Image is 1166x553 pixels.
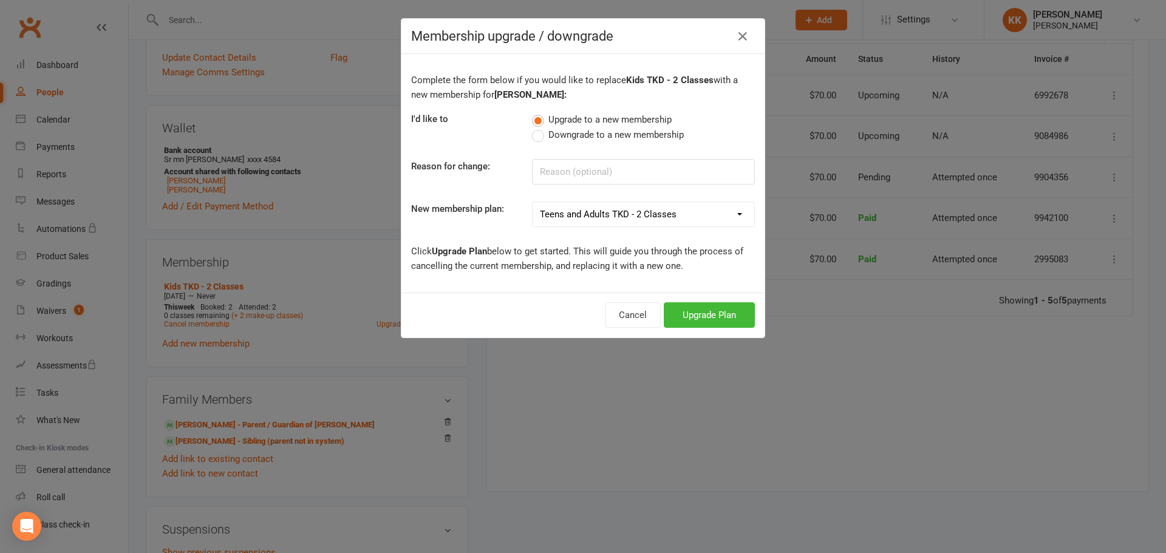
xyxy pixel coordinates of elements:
span: Downgrade to a new membership [548,127,684,140]
button: Close [733,27,752,46]
div: Open Intercom Messenger [12,512,41,541]
button: Upgrade Plan [664,302,755,328]
p: Complete the form below if you would like to replace with a new membership for [411,73,755,102]
button: Cancel [605,302,661,328]
h4: Membership upgrade / downgrade [411,29,755,44]
b: [PERSON_NAME]: [494,89,567,100]
label: I'd like to [411,112,448,126]
b: Upgrade Plan [432,246,487,257]
span: Upgrade to a new membership [548,112,672,125]
label: Reason for change: [411,159,490,174]
b: Kids TKD - 2 Classes [626,75,714,86]
p: Click below to get started. This will guide you through the process of cancelling the current mem... [411,244,755,273]
label: New membership plan: [411,202,504,216]
input: Reason (optional) [532,159,755,185]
